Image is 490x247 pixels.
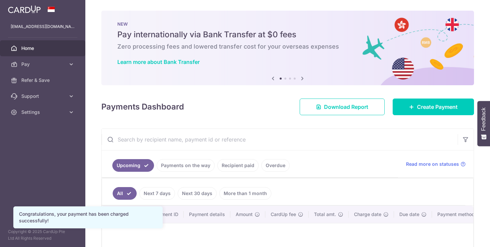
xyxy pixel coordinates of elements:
span: Pay [21,61,65,68]
a: Recipient paid [217,159,259,172]
span: Create Payment [417,103,458,111]
h6: Zero processing fees and lowered transfer cost for your overseas expenses [117,43,458,51]
th: Payment method [432,206,483,223]
span: Total amt. [314,211,336,218]
span: CardUp fee [271,211,296,218]
th: Payment details [184,206,230,223]
a: Payments on the way [157,159,215,172]
span: Charge date [354,211,381,218]
th: Payment ID [148,206,184,223]
a: Read more on statuses [406,161,466,167]
p: [EMAIL_ADDRESS][DOMAIN_NAME] [11,23,75,30]
div: Congratulations, your payment has been charged successfully! [19,211,157,224]
a: Overdue [261,159,290,172]
a: Upcoming [112,159,154,172]
span: Amount [236,211,253,218]
span: Download Report [324,103,368,111]
button: Feedback - Show survey [477,101,490,146]
h5: Pay internationally via Bank Transfer at $0 fees [117,29,458,40]
a: Next 7 days [139,187,175,200]
span: Settings [21,109,65,116]
a: Create Payment [393,99,474,115]
span: Due date [399,211,419,218]
a: Learn more about Bank Transfer [117,59,200,65]
a: All [113,187,137,200]
span: Home [21,45,65,52]
a: Next 30 days [178,187,217,200]
span: Refer & Save [21,77,65,84]
h4: Payments Dashboard [101,101,184,113]
span: Feedback [481,108,487,131]
p: NEW [117,21,458,27]
a: More than 1 month [219,187,271,200]
img: CardUp [8,5,41,13]
span: Read more on statuses [406,161,459,167]
img: Bank transfer banner [101,11,474,85]
span: Support [21,93,65,100]
a: Download Report [300,99,385,115]
input: Search by recipient name, payment id or reference [102,129,458,150]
